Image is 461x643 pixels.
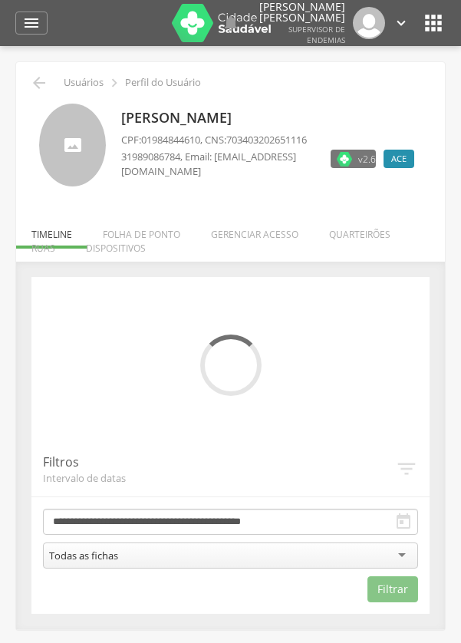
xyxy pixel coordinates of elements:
p: [PERSON_NAME] [PERSON_NAME] [259,2,345,23]
div: Todas as fichas [49,549,118,562]
li: Quarteirões [314,213,406,249]
span: 01984844610 [141,133,200,147]
button: Filtrar [367,576,418,602]
a:  [15,12,48,35]
li: Gerenciar acesso [196,213,314,249]
span: Supervisor de Endemias [288,24,345,45]
p: Perfil do Usuário [125,77,201,89]
i:  [393,15,410,31]
i:  [395,457,418,480]
span: 703403202651116 [226,133,307,147]
span: v2.6.0 [358,151,384,167]
p: Filtros [43,453,395,471]
i:  [394,513,413,531]
span: 31989086784 [121,150,180,163]
a:  [393,7,410,39]
i:  [22,14,41,32]
span: Intervalo de datas [43,471,395,485]
i:  [222,14,240,32]
i: Voltar [30,74,48,92]
a:  [222,7,240,39]
li: Ruas [16,226,71,262]
p: [PERSON_NAME] [121,108,422,128]
p: CPF: , CNS: [121,133,422,147]
span: ACE [391,153,407,165]
i:  [421,11,446,35]
p: , Email: [EMAIL_ADDRESS][DOMAIN_NAME] [121,150,319,178]
li: Dispositivos [71,226,161,262]
i:  [106,74,123,91]
p: Usuários [64,77,104,89]
label: Versão do aplicativo [331,150,376,168]
li: Folha de ponto [87,213,196,249]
